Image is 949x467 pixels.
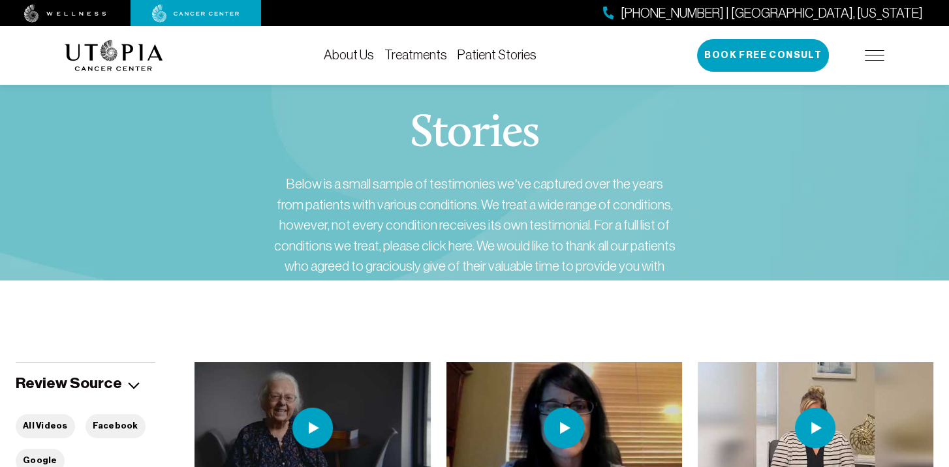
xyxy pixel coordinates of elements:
[621,4,923,23] span: [PHONE_NUMBER] | [GEOGRAPHIC_DATA], [US_STATE]
[65,40,163,71] img: logo
[16,414,75,438] button: All Videos
[384,48,447,62] a: Treatments
[16,373,122,393] h5: Review Source
[410,111,539,158] h1: Stories
[697,39,829,72] button: Book Free Consult
[865,50,884,61] img: icon-hamburger
[324,48,374,62] a: About Us
[458,48,537,62] a: Patient Stories
[86,414,146,438] button: Facebook
[24,5,106,23] img: wellness
[544,408,584,448] img: play icon
[603,4,923,23] a: [PHONE_NUMBER] | [GEOGRAPHIC_DATA], [US_STATE]
[128,382,140,389] img: icon
[152,5,240,23] img: cancer center
[292,408,333,448] img: play icon
[272,173,677,297] div: Below is a small sample of testimonies we’ve captured over the years from patients with various c...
